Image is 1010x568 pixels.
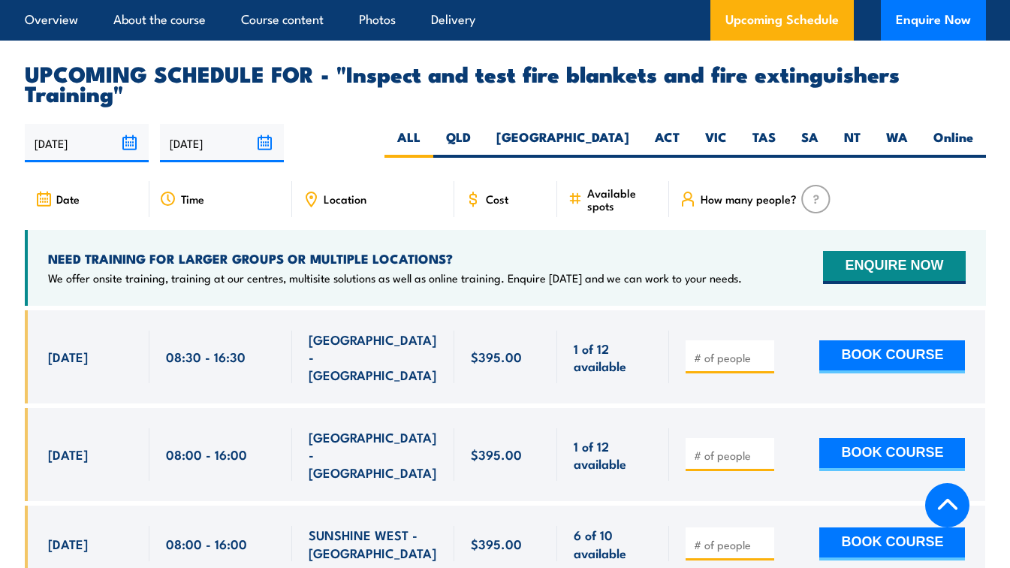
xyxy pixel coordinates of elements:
[309,428,438,481] span: [GEOGRAPHIC_DATA] - [GEOGRAPHIC_DATA]
[48,535,88,552] span: [DATE]
[642,128,692,158] label: ACT
[486,192,508,205] span: Cost
[160,124,284,162] input: To date
[166,348,246,365] span: 08:30 - 16:30
[587,186,659,212] span: Available spots
[819,438,965,471] button: BOOK COURSE
[788,128,831,158] label: SA
[324,192,366,205] span: Location
[471,535,522,552] span: $395.00
[309,331,438,383] span: [GEOGRAPHIC_DATA] - [GEOGRAPHIC_DATA]
[384,128,433,158] label: ALL
[56,192,80,205] span: Date
[694,350,769,365] input: # of people
[574,437,653,473] span: 1 of 12 available
[433,128,484,158] label: QLD
[471,348,522,365] span: $395.00
[48,348,88,365] span: [DATE]
[471,446,522,463] span: $395.00
[48,446,88,463] span: [DATE]
[823,251,965,284] button: ENQUIRE NOW
[48,250,742,267] h4: NEED TRAINING FOR LARGER GROUPS OR MULTIPLE LOCATIONS?
[48,270,742,286] p: We offer onsite training, training at our centres, multisite solutions as well as online training...
[574,340,653,375] span: 1 of 12 available
[831,128,873,158] label: NT
[692,128,740,158] label: VIC
[873,128,921,158] label: WA
[166,535,247,552] span: 08:00 - 16:00
[574,526,653,561] span: 6 of 10 available
[694,537,769,552] input: # of people
[694,448,769,463] input: # of people
[25,63,986,102] h2: UPCOMING SCHEDULE FOR - "Inspect and test fire blankets and fire extinguishers Training"
[740,128,788,158] label: TAS
[819,527,965,560] button: BOOK COURSE
[921,128,986,158] label: Online
[819,340,965,373] button: BOOK COURSE
[701,192,797,205] span: How many people?
[181,192,204,205] span: Time
[484,128,642,158] label: [GEOGRAPHIC_DATA]
[166,446,247,463] span: 08:00 - 16:00
[25,124,149,162] input: From date
[309,526,438,561] span: SUNSHINE WEST - [GEOGRAPHIC_DATA]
